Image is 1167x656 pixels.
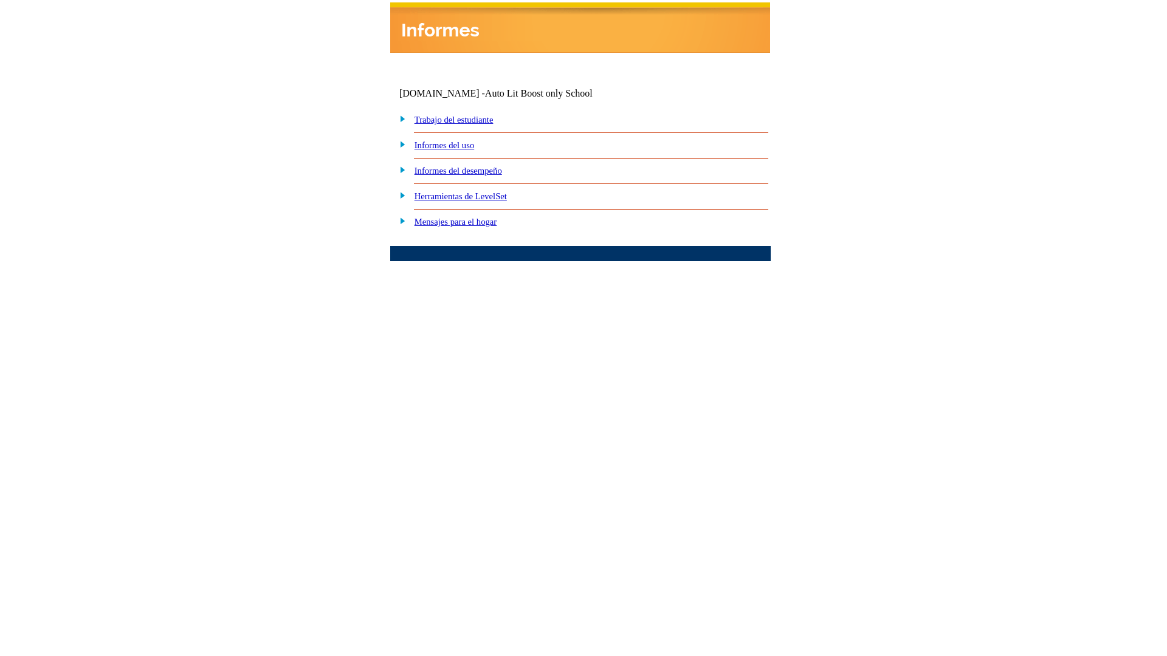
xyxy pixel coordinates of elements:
[393,138,406,149] img: plus.gif
[485,88,593,98] nobr: Auto Lit Boost only School
[415,166,502,176] a: Informes del desempeño
[415,191,507,201] a: Herramientas de LevelSet
[393,215,406,226] img: plus.gif
[390,2,770,53] img: header
[415,115,494,125] a: Trabajo del estudiante
[393,164,406,175] img: plus.gif
[393,190,406,200] img: plus.gif
[393,113,406,124] img: plus.gif
[399,88,623,99] td: [DOMAIN_NAME] -
[415,140,475,150] a: Informes del uso
[415,217,497,227] a: Mensajes para el hogar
